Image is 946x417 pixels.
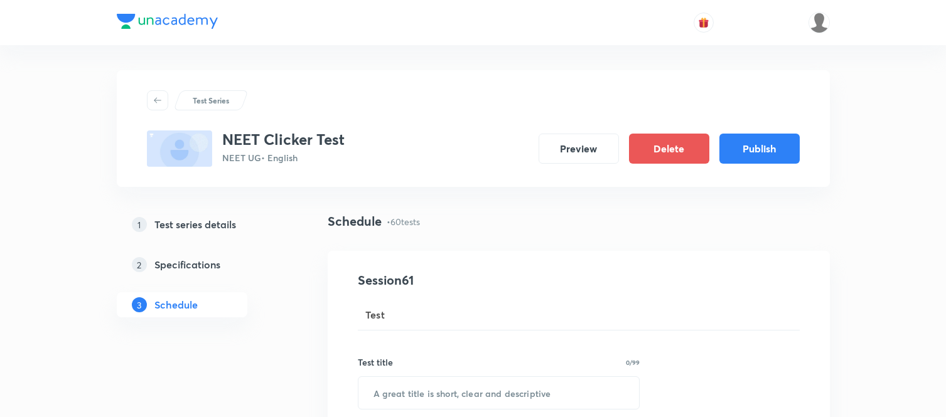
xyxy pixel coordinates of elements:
[358,356,393,369] h6: Test title
[132,257,147,272] p: 2
[626,359,640,366] p: 0/99
[147,130,212,167] img: fallback-thumbnail.png
[117,14,218,32] a: Company Logo
[117,212,288,237] a: 1Test series details
[358,271,587,290] h4: Session 61
[154,257,220,272] h5: Specifications
[193,95,229,106] p: Test Series
[154,297,198,312] h5: Schedule
[132,297,147,312] p: 3
[694,13,714,33] button: avatar
[222,130,345,149] h3: NEET Clicker Test
[358,377,640,409] input: A great title is short, clear and descriptive
[698,17,709,28] img: avatar
[809,12,830,33] img: manish
[629,134,709,164] button: Delete
[365,307,385,322] span: Test
[222,151,345,164] p: NEET UG • English
[117,14,218,29] img: Company Logo
[539,134,619,164] button: Preview
[719,134,800,164] button: Publish
[117,252,288,277] a: 2Specifications
[132,217,147,232] p: 1
[154,217,236,232] h5: Test series details
[328,212,382,231] h4: Schedule
[387,215,420,228] p: • 60 tests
